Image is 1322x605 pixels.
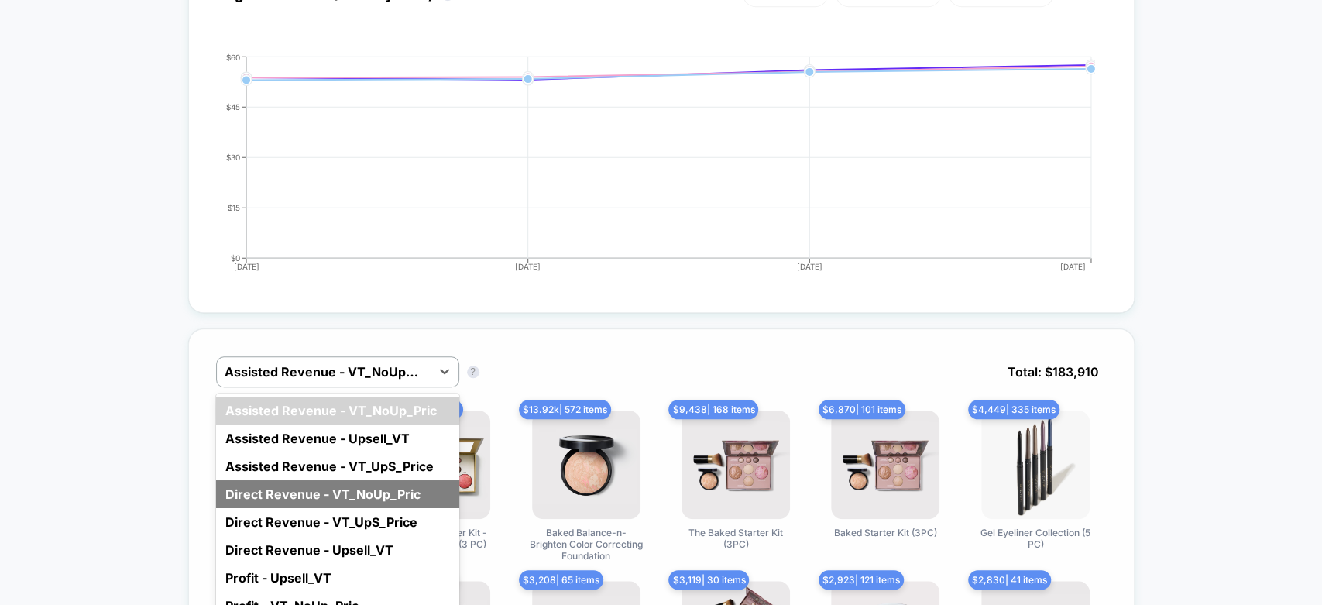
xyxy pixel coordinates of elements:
[234,262,259,271] tspan: [DATE]
[797,262,822,271] tspan: [DATE]
[532,411,640,519] img: Baked Balance-n-Brighten Color Correcting Foundation
[226,52,240,61] tspan: $60
[968,400,1059,419] span: $ 4,449 | 335 items
[515,262,541,271] tspan: [DATE]
[519,570,603,590] span: $ 3,208 | 65 items
[216,480,459,508] div: Direct Revenue - VT_NoUp_Pric
[968,570,1051,590] span: $ 2,830 | 41 items
[981,411,1090,519] img: Gel Eyeliner Collection (5 PC)
[819,400,905,419] span: $ 6,870 | 101 items
[216,508,459,536] div: Direct Revenue - VT_UpS_Price
[216,536,459,564] div: Direct Revenue - Upsell_VT
[231,253,240,262] tspan: $0
[977,527,1094,550] span: Gel Eyeliner Collection (5 PC)
[216,564,459,592] div: Profit - Upsell_VT
[228,202,240,211] tspan: $15
[226,152,240,161] tspan: $30
[819,570,904,590] span: $ 2,923 | 121 items
[519,400,611,419] span: $ 13.92k | 572 items
[1060,262,1086,271] tspan: [DATE]
[834,527,937,538] span: Baked Starter Kit (3PC)
[1000,356,1107,387] span: Total: $ 183,910
[216,425,459,452] div: Assisted Revenue - Upsell_VT
[528,527,644,562] span: Baked Balance-n-Brighten Color Correcting Foundation
[831,411,939,519] img: Baked Starter Kit (3PC)
[201,53,1091,285] div: AVG_ORDER_VALUE
[216,452,459,480] div: Assisted Revenue - VT_UpS_Price
[682,411,790,519] img: The Baked Starter Kit (3PC)
[467,366,479,378] button: ?
[668,570,749,590] span: $ 3,119 | 30 items
[678,527,794,550] span: The Baked Starter Kit (3PC)
[668,400,758,419] span: $ 9,438 | 168 items
[226,101,240,111] tspan: $45
[216,397,459,425] div: Assisted Revenue - VT_NoUp_Pric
